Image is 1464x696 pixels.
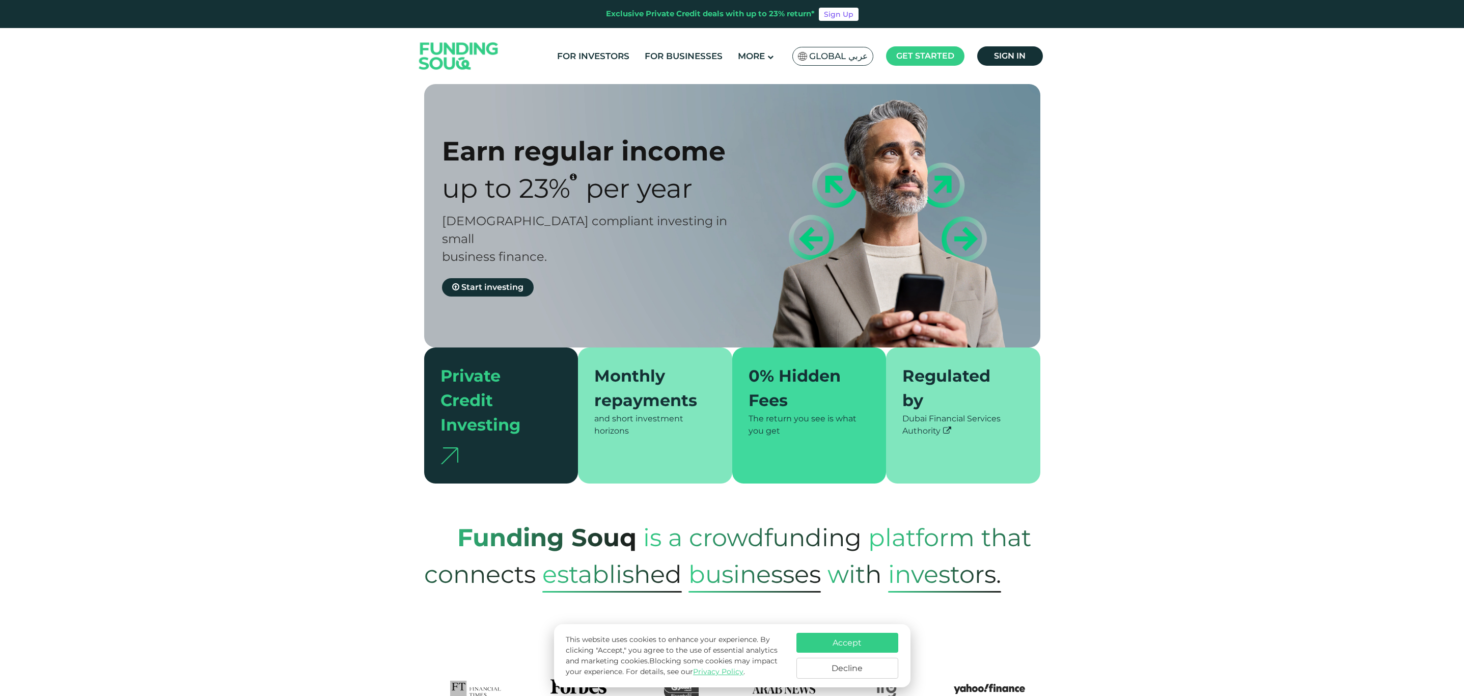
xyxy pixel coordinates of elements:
div: Exclusive Private Credit deals with up to 23% return* [606,8,815,20]
div: Private Credit Investing [440,364,550,437]
img: SA Flag [798,52,807,61]
div: and short investment horizons [594,413,716,437]
a: For Investors [555,48,632,65]
span: is a crowdfunding [643,513,862,563]
button: Accept [796,633,898,653]
div: 0% Hidden Fees [749,364,858,413]
img: arrow [440,447,458,464]
span: Per Year [586,172,693,204]
div: Earn regular income [442,135,750,167]
img: Logo [409,31,509,82]
span: Get started [896,51,954,61]
span: [DEMOGRAPHIC_DATA] compliant investing in small business finance. [442,213,727,264]
div: Regulated by [902,364,1012,413]
strong: Funding Souq [457,523,637,552]
button: Decline [796,658,898,679]
span: Businesses [688,556,821,593]
p: This website uses cookies to enhance your experience. By clicking "Accept," you agree to the use ... [566,634,786,677]
a: Start investing [442,278,534,297]
i: 23% IRR (expected) ~ 15% Net yield (expected) [570,173,577,181]
div: Dubai Financial Services Authority [902,413,1024,437]
span: platform that connects [424,513,1031,599]
a: Sign in [977,46,1043,66]
div: Monthly repayments [594,364,704,413]
span: Global عربي [809,50,868,62]
span: Investors. [888,556,1001,593]
a: For Businesses [642,48,725,65]
span: with [827,549,881,599]
span: Blocking some cookies may impact your experience. [566,656,778,676]
span: Sign in [994,51,1026,61]
a: Sign Up [819,8,859,21]
span: For details, see our . [626,667,745,676]
span: Start investing [461,282,523,292]
span: Up to 23% [442,172,570,204]
span: More [738,51,765,61]
div: The return you see is what you get [749,413,870,437]
span: established [542,556,682,593]
a: Privacy Policy [693,667,743,676]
